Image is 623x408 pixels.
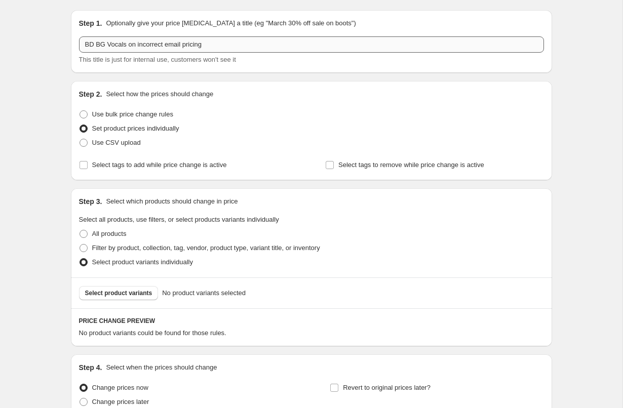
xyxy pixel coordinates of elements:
p: Select which products should change in price [106,196,238,207]
p: Select when the prices should change [106,362,217,373]
span: Filter by product, collection, tag, vendor, product type, variant title, or inventory [92,244,320,252]
span: Revert to original prices later? [343,384,431,391]
span: No product variants could be found for those rules. [79,329,226,337]
h2: Step 3. [79,196,102,207]
span: Select all products, use filters, or select products variants individually [79,216,279,223]
span: This title is just for internal use, customers won't see it [79,56,236,63]
span: Use bulk price change rules [92,110,173,118]
h2: Step 2. [79,89,102,99]
button: Select product variants [79,286,159,300]
p: Optionally give your price [MEDICAL_DATA] a title (eg "March 30% off sale on boots") [106,18,356,28]
span: No product variants selected [162,288,246,298]
span: Use CSV upload [92,139,141,146]
span: Set product prices individually [92,125,179,132]
input: 30% off holiday sale [79,36,544,53]
h2: Step 1. [79,18,102,28]
h2: Step 4. [79,362,102,373]
span: All products [92,230,127,237]
span: Change prices now [92,384,148,391]
p: Select how the prices should change [106,89,213,99]
span: Change prices later [92,398,149,405]
span: Select tags to add while price change is active [92,161,227,169]
span: Select product variants individually [92,258,193,266]
span: Select product variants [85,289,152,297]
h6: PRICE CHANGE PREVIEW [79,317,544,325]
span: Select tags to remove while price change is active [338,161,484,169]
